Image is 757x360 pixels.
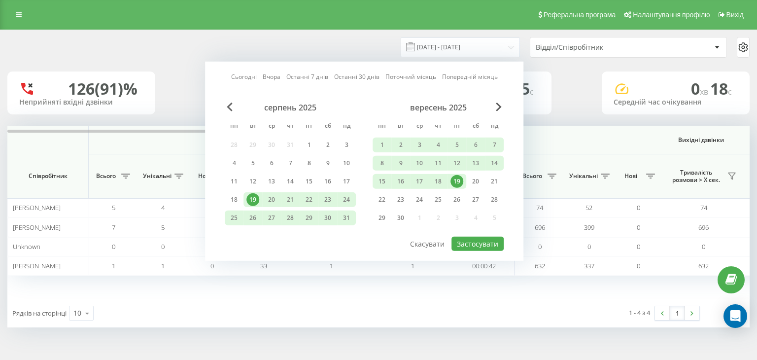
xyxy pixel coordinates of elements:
[584,261,594,270] span: 337
[728,86,732,97] span: c
[633,11,710,19] span: Налаштування профілю
[225,174,243,189] div: пн 11 серп 2025 р.
[321,139,334,151] div: 2
[466,138,485,152] div: сб 6 вер 2025 р.
[536,203,543,212] span: 74
[488,193,501,206] div: 28
[447,156,466,171] div: пт 12 вер 2025 р.
[114,136,489,144] span: Вхідні дзвінки
[391,138,410,152] div: вт 2 вер 2025 р.
[488,175,501,188] div: 21
[321,193,334,206] div: 23
[485,192,504,207] div: нд 28 вер 2025 р.
[321,175,334,188] div: 16
[161,223,165,232] span: 5
[485,156,504,171] div: нд 14 вер 2025 р.
[587,242,591,251] span: 0
[231,72,257,81] a: Сьогодні
[225,103,356,112] div: серпень 2025
[264,119,279,134] abbr: середа
[584,223,594,232] span: 399
[450,175,463,188] div: 19
[19,98,143,107] div: Неприйняті вхідні дзвінки
[485,138,504,152] div: нд 7 вер 2025 р.
[340,139,353,151] div: 3
[281,156,300,171] div: чт 7 серп 2025 р.
[447,174,466,189] div: пт 19 вер 2025 р.
[413,175,426,188] div: 17
[429,174,447,189] div: чт 18 вер 2025 р.
[227,103,233,111] span: Previous Month
[450,193,463,206] div: 26
[210,261,214,270] span: 0
[375,119,389,134] abbr: понеділок
[376,157,388,170] div: 8
[13,242,40,251] span: Unknown
[284,175,297,188] div: 14
[320,119,335,134] abbr: субота
[376,193,388,206] div: 22
[469,139,482,151] div: 6
[243,156,262,171] div: вт 5 серп 2025 р.
[412,119,427,134] abbr: середа
[321,157,334,170] div: 9
[321,212,334,224] div: 30
[340,175,353,188] div: 17
[284,212,297,224] div: 28
[246,157,259,170] div: 5
[432,175,445,188] div: 18
[373,156,391,171] div: пн 8 вер 2025 р.
[429,156,447,171] div: чт 11 вер 2025 р.
[334,72,379,81] a: Останні 30 днів
[520,172,545,180] span: Всього
[262,174,281,189] div: ср 13 серп 2025 р.
[619,172,643,180] span: Нові
[698,261,709,270] span: 632
[300,192,318,207] div: пт 22 серп 2025 р.
[450,157,463,170] div: 12
[373,211,391,225] div: пн 29 вер 2025 р.
[469,193,482,206] div: 27
[536,43,654,52] div: Відділ/Співробітник
[281,192,300,207] div: чт 21 серп 2025 р.
[391,211,410,225] div: вт 30 вер 2025 р.
[410,174,429,189] div: ср 17 вер 2025 р.
[243,192,262,207] div: вт 19 серп 2025 р.
[585,203,592,212] span: 52
[246,193,259,206] div: 19
[629,308,650,318] div: 1 - 4 з 4
[265,212,278,224] div: 27
[265,157,278,170] div: 6
[161,203,165,212] span: 4
[303,212,315,224] div: 29
[303,157,315,170] div: 8
[243,174,262,189] div: вт 12 серп 2025 р.
[161,242,165,251] span: 0
[466,174,485,189] div: сб 20 вер 2025 р.
[394,139,407,151] div: 2
[337,192,356,207] div: нд 24 серп 2025 р.
[16,172,80,180] span: Співробітник
[263,72,280,81] a: Вчора
[410,156,429,171] div: ср 10 вер 2025 р.
[318,174,337,189] div: сб 16 серп 2025 р.
[394,193,407,206] div: 23
[373,138,391,152] div: пн 1 вер 2025 р.
[496,103,502,111] span: Next Month
[337,156,356,171] div: нд 10 серп 2025 р.
[432,139,445,151] div: 4
[637,223,640,232] span: 0
[691,78,710,99] span: 0
[112,223,115,232] span: 7
[318,138,337,152] div: сб 2 серп 2025 р.
[340,157,353,170] div: 10
[376,175,388,188] div: 15
[246,212,259,224] div: 26
[339,119,354,134] abbr: неділя
[225,211,243,225] div: пн 25 серп 2025 р.
[376,139,388,151] div: 1
[340,193,353,206] div: 24
[300,211,318,225] div: пт 29 серп 2025 р.
[637,242,640,251] span: 0
[698,223,709,232] span: 696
